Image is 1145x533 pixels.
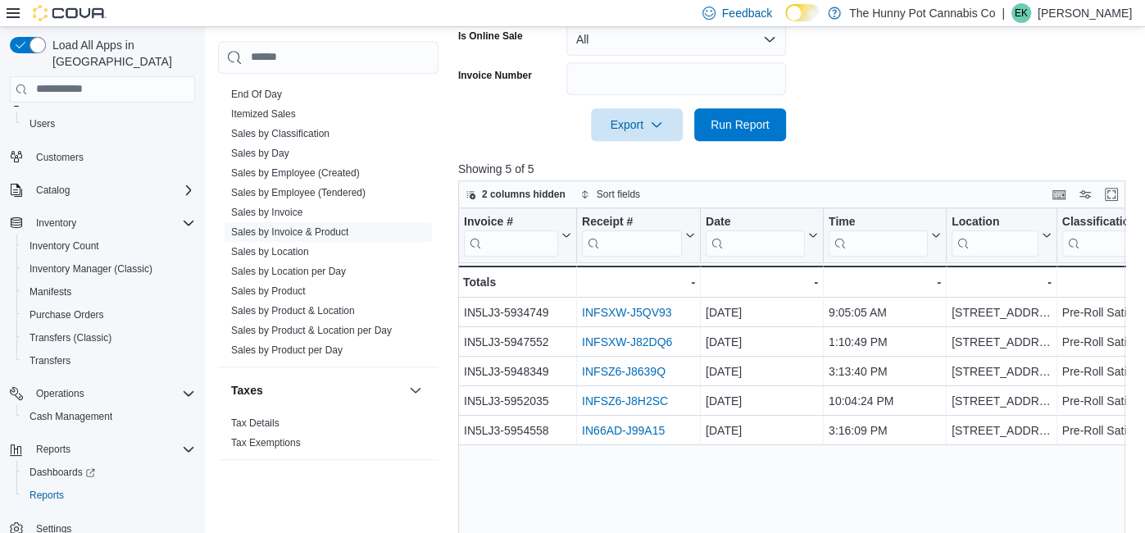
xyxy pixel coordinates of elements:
[829,391,941,411] div: 10:04:24 PM
[231,148,289,159] a: Sales by Day
[582,306,671,319] a: INFSXW-J5QV93
[231,285,306,298] span: Sales by Product
[23,328,118,348] a: Transfers (Classic)
[30,354,70,367] span: Transfers
[23,351,195,371] span: Transfers
[706,214,818,256] button: Date
[36,151,84,164] span: Customers
[952,362,1052,381] div: [STREET_ADDRESS]
[706,214,805,230] div: Date
[694,108,786,141] button: Run Report
[582,214,682,230] div: Receipt #
[952,303,1052,322] div: [STREET_ADDRESS]
[30,410,112,423] span: Cash Management
[231,417,279,430] span: Tax Details
[231,127,329,140] span: Sales by Classification
[597,188,640,201] span: Sort fields
[30,148,90,167] a: Customers
[30,308,104,321] span: Purchase Orders
[231,436,301,449] span: Tax Exemptions
[30,239,99,253] span: Inventory Count
[464,362,571,381] div: IN5LJ3-5948349
[706,272,818,292] div: -
[23,407,195,426] span: Cash Management
[601,108,673,141] span: Export
[46,37,195,70] span: Load All Apps in [GEOGRAPHIC_DATA]
[464,332,571,352] div: IN5LJ3-5947552
[1038,3,1132,23] p: [PERSON_NAME]
[464,391,571,411] div: IN5LJ3-5952035
[829,362,941,381] div: 3:13:40 PM
[231,206,302,219] span: Sales by Invoice
[231,207,302,218] a: Sales by Invoice
[464,214,558,256] div: Invoice #
[582,394,668,408] a: INFSZ6-J8H2SC
[1102,184,1121,204] button: Enter fullscreen
[23,485,195,505] span: Reports
[464,214,571,256] button: Invoice #
[1011,3,1031,23] div: Elizabeth Kettlehut
[23,259,195,279] span: Inventory Manager (Classic)
[36,216,76,230] span: Inventory
[458,69,532,82] label: Invoice Number
[231,107,296,121] span: Itemized Sales
[30,384,91,403] button: Operations
[3,145,202,169] button: Customers
[952,421,1052,440] div: [STREET_ADDRESS]
[30,440,195,459] span: Reports
[464,421,571,440] div: IN5LJ3-5954558
[231,324,392,337] span: Sales by Product & Location per Day
[30,262,152,276] span: Inventory Manager (Classic)
[231,187,366,198] a: Sales by Employee (Tendered)
[23,282,78,302] a: Manifests
[231,437,301,449] a: Tax Exemptions
[952,214,1052,256] button: Location
[582,272,695,292] div: -
[829,332,941,352] div: 1:10:49 PM
[231,225,348,239] span: Sales by Invoice & Product
[231,128,329,139] a: Sales by Classification
[23,351,77,371] a: Transfers
[30,117,55,130] span: Users
[231,382,402,399] button: Taxes
[582,365,666,378] a: INFSZ6-J8639Q
[231,344,343,356] a: Sales by Product per Day
[231,226,348,238] a: Sales by Invoice & Product
[574,184,647,204] button: Sort fields
[406,380,425,400] button: Taxes
[231,344,343,357] span: Sales by Product per Day
[849,3,995,23] p: The Hunny Pot Cannabis Co
[1015,3,1028,23] span: EK
[829,272,941,292] div: -
[36,184,70,197] span: Catalog
[16,349,202,372] button: Transfers
[3,438,202,461] button: Reports
[231,266,346,277] a: Sales by Location per Day
[23,282,195,302] span: Manifests
[23,236,195,256] span: Inventory Count
[459,184,572,204] button: 2 columns hidden
[785,21,786,22] span: Dark Mode
[231,147,289,160] span: Sales by Day
[23,305,195,325] span: Purchase Orders
[23,305,111,325] a: Purchase Orders
[482,188,566,201] span: 2 columns hidden
[566,23,786,56] button: All
[23,462,102,482] a: Dashboards
[33,5,107,21] img: Cova
[463,272,571,292] div: Totals
[23,407,119,426] a: Cash Management
[829,214,928,256] div: Time
[23,259,159,279] a: Inventory Manager (Classic)
[30,213,195,233] span: Inventory
[16,303,202,326] button: Purchase Orders
[231,246,309,257] a: Sales by Location
[30,466,95,479] span: Dashboards
[829,421,941,440] div: 3:16:09 PM
[30,147,195,167] span: Customers
[231,382,263,399] h3: Taxes
[231,245,309,258] span: Sales by Location
[30,331,111,344] span: Transfers (Classic)
[706,391,818,411] div: [DATE]
[785,4,820,21] input: Dark Mode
